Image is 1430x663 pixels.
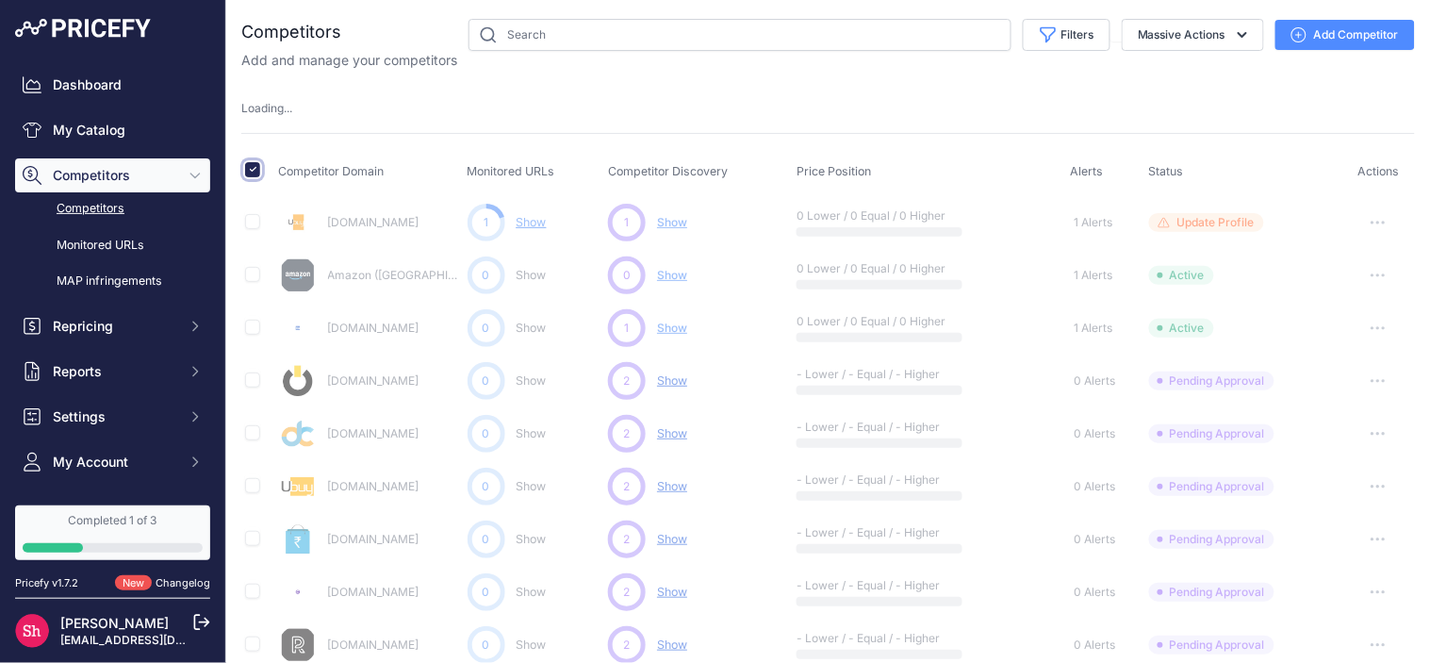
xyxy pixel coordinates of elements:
[657,479,687,493] span: Show
[53,166,176,185] span: Competitors
[1075,321,1113,336] span: 1 Alerts
[328,585,419,599] a: [DOMAIN_NAME]
[328,426,419,440] a: [DOMAIN_NAME]
[1122,19,1264,51] button: Massive Actions
[1149,477,1274,496] span: Pending Approval
[1075,479,1116,494] span: 0 Alerts
[15,400,210,434] button: Settings
[468,164,555,178] span: Monitored URLs
[1023,19,1110,51] button: Filters
[15,506,210,560] a: Completed 1 of 3
[517,321,547,335] a: Show
[625,320,630,337] span: 1
[624,531,631,548] span: 2
[797,420,917,435] p: - Lower / - Equal / - Higher
[328,373,419,388] a: [DOMAIN_NAME]
[156,576,210,589] a: Changelog
[1071,164,1104,178] span: Alerts
[1149,424,1274,443] span: Pending Approval
[483,637,490,654] span: 0
[657,532,687,546] span: Show
[15,158,210,192] button: Competitors
[517,638,547,652] a: Show
[657,215,687,229] span: Show
[483,425,490,442] span: 0
[1075,373,1116,389] span: 0 Alerts
[1071,319,1113,338] a: 1 Alerts
[624,373,631,390] span: 2
[328,532,419,546] a: [DOMAIN_NAME]
[797,367,917,382] p: - Lower / - Equal / - Higher
[1071,266,1113,285] a: 1 Alerts
[1149,583,1274,602] span: Pending Approval
[1149,636,1274,655] span: Pending Approval
[517,268,547,282] a: Show
[517,585,547,599] a: Show
[15,113,210,147] a: My Catalog
[53,317,176,336] span: Repricing
[1149,164,1184,178] span: Status
[517,215,547,229] a: Show
[1149,372,1274,390] span: Pending Approval
[483,320,490,337] span: 0
[15,265,210,298] a: MAP infringements
[1071,213,1113,232] a: 1 Alerts
[797,525,917,540] p: - Lower / - Equal / - Higher
[241,101,292,115] span: Loading
[53,453,176,472] span: My Account
[15,229,210,262] a: Monitored URLs
[517,373,547,388] a: Show
[15,355,210,389] button: Reports
[483,267,490,284] span: 0
[483,584,490,601] span: 0
[15,309,210,343] button: Repricing
[1075,638,1116,653] span: 0 Alerts
[1075,215,1113,230] span: 1 Alerts
[517,426,547,440] a: Show
[608,164,728,178] span: Competitor Discovery
[15,19,151,38] img: Pricefy Logo
[797,472,917,488] p: - Lower / - Equal / - Higher
[1075,532,1116,547] span: 0 Alerts
[657,373,687,388] span: Show
[53,362,176,381] span: Reports
[624,637,631,654] span: 2
[15,575,78,591] div: Pricefy v1.7.2
[1149,266,1214,285] span: Active
[797,261,917,276] p: 0 Lower / 0 Equal / 0 Higher
[657,321,687,335] span: Show
[241,51,457,70] p: Add and manage your competitors
[657,268,687,283] span: Show
[328,638,419,652] a: [DOMAIN_NAME]
[15,68,210,102] a: Dashboard
[624,584,631,601] span: 2
[797,631,917,646] p: - Lower / - Equal / - Higher
[623,267,631,284] span: 0
[328,215,419,229] a: [DOMAIN_NAME]
[1149,213,1339,232] a: Update Profile
[279,164,385,178] span: Competitor Domain
[657,426,687,440] span: Show
[657,585,687,599] span: Show
[517,532,547,546] a: Show
[328,321,419,335] a: [DOMAIN_NAME]
[657,638,687,652] span: Show
[60,615,169,631] a: [PERSON_NAME]
[517,479,547,493] a: Show
[468,19,1011,51] input: Search
[625,214,630,231] span: 1
[1149,530,1274,549] span: Pending Approval
[1149,319,1214,338] span: Active
[797,314,917,329] p: 0 Lower / 0 Equal / 0 Higher
[1075,585,1116,600] span: 0 Alerts
[797,164,871,178] span: Price Position
[1357,164,1399,178] span: Actions
[483,373,490,390] span: 0
[328,479,419,493] a: [DOMAIN_NAME]
[483,478,490,495] span: 0
[60,633,257,647] a: [EMAIL_ADDRESS][DOMAIN_NAME]
[484,214,488,231] span: 1
[15,192,210,225] a: Competitors
[15,68,210,626] nav: Sidebar
[797,208,917,224] p: 0 Lower / 0 Equal / 0 Higher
